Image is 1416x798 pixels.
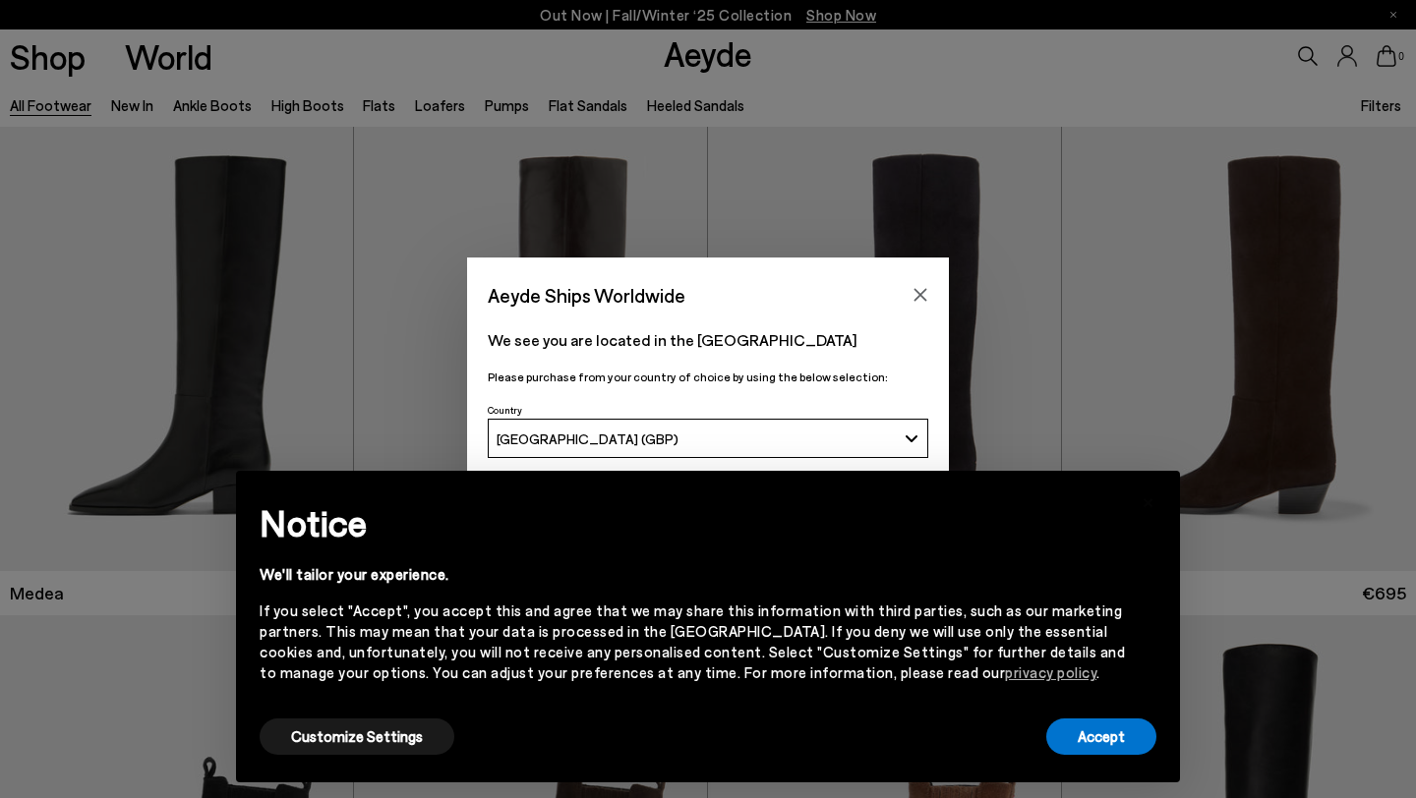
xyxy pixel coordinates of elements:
[488,368,928,386] p: Please purchase from your country of choice by using the below selection:
[497,430,678,447] span: [GEOGRAPHIC_DATA] (GBP)
[1046,718,1156,755] button: Accept
[488,404,522,416] span: Country
[260,600,1125,683] div: If you select "Accept", you accept this and agree that we may share this information with third p...
[1005,663,1096,681] a: privacy policy
[260,497,1125,548] h2: Notice
[260,564,1125,585] div: We'll tailor your experience.
[488,328,928,352] p: We see you are located in the [GEOGRAPHIC_DATA]
[488,278,685,313] span: Aeyde Ships Worldwide
[906,280,935,310] button: Close
[1142,485,1155,514] span: ×
[1125,477,1172,524] button: Close this notice
[260,718,454,755] button: Customize Settings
